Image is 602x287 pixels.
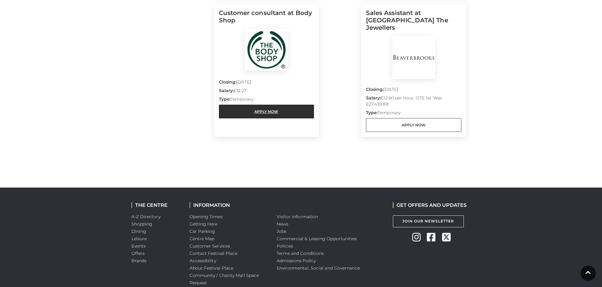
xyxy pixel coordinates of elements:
img: BeaverBrooks The Jewellers [392,36,435,79]
a: Centre Map [190,236,215,241]
a: Shopping [131,221,153,227]
a: Apply Now [366,118,461,132]
a: A-Z Directory [131,214,161,219]
a: Apply Now [219,105,314,118]
a: Environmental, Social and Governance [277,265,360,271]
strong: Salary: [366,95,381,101]
strong: Salary: [219,88,234,93]
h5: Customer consultant at Body Shop [219,9,314,29]
a: Accessibility [190,258,216,263]
h2: INFORMATION [190,202,268,208]
a: Dining [131,229,146,234]
p: Temporary [366,110,461,118]
a: Policies [277,243,294,249]
a: Events [131,243,146,249]
p: Temporary [219,96,314,105]
h2: GET OFFERS AND UPDATES [393,202,467,208]
a: Community / Charity Mall Space Request [190,273,259,285]
strong: Closing: [219,79,237,85]
a: Terms and Conditions [277,251,324,256]
strong: Type: [366,110,378,115]
a: Opening Times [190,214,223,219]
a: Commercial & Leasing Opportunities [277,236,357,241]
h2: THE CENTRE [131,202,180,208]
p: [DATE] [219,79,314,88]
a: About Festival Place [190,265,234,271]
a: Jobs [277,229,286,234]
a: Leisure [131,236,147,241]
strong: Closing: [366,87,384,92]
h5: Sales Assistant at [GEOGRAPHIC_DATA] The Jewellers [366,9,461,36]
a: Admissions Policy [277,258,316,263]
a: Join Our Newsletter [393,215,464,227]
a: Contact Festival Place [190,251,238,256]
a: Visitor information [277,214,318,219]
strong: Type: [219,96,231,102]
a: Getting Here [190,221,218,227]
p: £12.60 per hour; OTE 1st Year £27,439.88 [366,95,461,110]
p: [DATE] [366,86,461,95]
a: Brands [131,258,147,263]
a: Car Parking [190,229,215,234]
p: £12.27 [219,88,314,96]
img: Body Shop [245,29,288,71]
a: Customer Services [190,243,230,249]
a: News [277,221,288,227]
a: Offers [131,251,145,256]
